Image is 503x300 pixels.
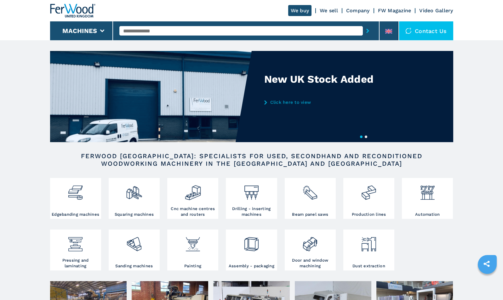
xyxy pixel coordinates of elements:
a: Click here to view [264,100,388,105]
a: Door and window machining [285,230,336,270]
a: We buy [288,5,312,16]
a: Edgebanding machines [50,178,101,219]
h3: Dust extraction [352,263,385,269]
h3: Drilling - inserting machines [227,206,275,217]
img: linee_di_produzione_2.png [360,180,377,201]
h3: Beam panel saws [292,212,328,217]
a: Company [346,8,370,14]
img: bordatrici_1.png [67,180,84,201]
a: Drilling - inserting machines [226,178,277,219]
a: Sanding machines [109,230,160,270]
button: Machines [62,27,97,35]
h2: FERWOOD [GEOGRAPHIC_DATA]: SPECIALISTS FOR USED, SECONDHAND AND RECONDITIONED WOODWORKING MACHINE... [70,152,433,167]
a: Video Gallery [419,8,453,14]
img: foratrici_inseritrici_2.png [243,180,260,201]
h3: Cnc machine centres and routers [169,206,217,217]
a: Cnc machine centres and routers [167,178,218,219]
img: Contact us [405,28,412,34]
img: centro_di_lavoro_cnc_2.png [185,180,201,201]
iframe: Chat [476,272,498,295]
div: Contact us [399,21,453,40]
a: We sell [320,8,338,14]
a: Dust extraction [343,230,394,270]
img: Ferwood [50,4,95,18]
button: submit-button [363,24,373,38]
h3: Automation [415,212,440,217]
a: Production lines [343,178,394,219]
img: montaggio_imballaggio_2.png [243,231,260,253]
img: squadratrici_2.png [126,180,142,201]
img: sezionatrici_2.png [302,180,318,201]
button: 2 [365,136,367,138]
h3: Painting [184,263,201,269]
h3: Assembly - packaging [229,263,274,269]
h3: Edgebanding machines [52,212,99,217]
a: Painting [167,230,218,270]
img: aspirazione_1.png [360,231,377,253]
img: lavorazione_porte_finestre_2.png [302,231,318,253]
a: Beam panel saws [285,178,336,219]
h3: Squaring machines [115,212,154,217]
h3: Door and window machining [286,258,334,269]
a: Squaring machines [109,178,160,219]
img: pressa-strettoia.png [67,231,84,253]
h3: Pressing and laminating [52,258,100,269]
a: FW Magazine [378,8,411,14]
img: New UK Stock Added [50,51,252,142]
a: Pressing and laminating [50,230,101,270]
img: verniciatura_1.png [185,231,201,253]
img: levigatrici_2.png [126,231,142,253]
a: Assembly - packaging [226,230,277,270]
h3: Production lines [352,212,386,217]
a: sharethis [479,256,494,272]
h3: Sanding machines [115,263,153,269]
a: Automation [402,178,453,219]
img: automazione.png [419,180,436,201]
button: 1 [360,136,363,138]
